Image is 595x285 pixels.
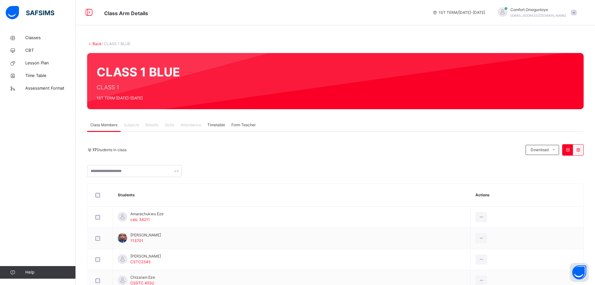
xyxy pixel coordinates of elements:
[6,6,54,19] img: safsims
[113,184,471,207] th: Students
[25,35,76,41] span: Classes
[25,60,76,66] span: Lesson Plan
[510,7,566,13] span: Comfort Omogunloye
[92,147,127,153] span: Students in class
[130,232,161,238] span: [PERSON_NAME]
[130,217,150,222] span: cstc 34211
[491,7,580,18] div: ComfortOmogunloye
[165,122,174,128] span: Skills
[92,41,102,46] a: Back
[25,73,76,79] span: Time Table
[102,41,130,46] span: / CLASS 1 BLUE
[130,259,151,264] span: CSTC2345
[25,85,76,92] span: Assessment Format
[570,263,589,282] button: Open asap
[92,147,97,152] b: 17
[130,275,155,280] span: Chizaram Eze
[104,10,148,16] span: Class Arm Details
[25,47,76,54] span: CBT
[231,122,256,128] span: Form Teacher
[531,147,549,153] span: Download
[510,14,566,17] span: [EMAIL_ADDRESS][DOMAIN_NAME]
[124,122,139,128] span: Subjects
[130,238,143,243] span: 113701
[130,211,164,217] span: Amarachukwu Eze
[90,122,117,128] span: Class Members
[181,122,201,128] span: Attendance
[25,269,75,276] span: Help
[207,122,225,128] span: Timetable
[146,122,158,128] span: Results
[130,253,161,259] span: [PERSON_NAME]
[432,10,485,15] span: session/term information
[471,184,583,207] th: Actions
